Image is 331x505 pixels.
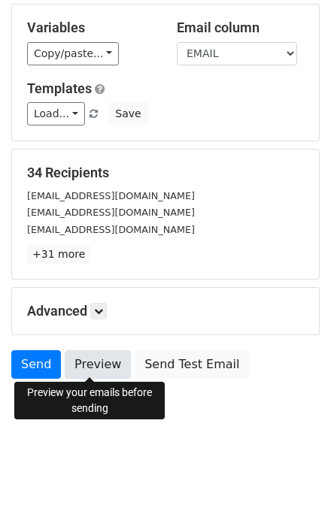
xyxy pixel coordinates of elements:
button: Save [108,102,147,125]
a: Preview [65,350,131,379]
h5: Variables [27,20,154,36]
small: [EMAIL_ADDRESS][DOMAIN_NAME] [27,224,195,235]
a: Send Test Email [135,350,249,379]
h5: Advanced [27,303,304,319]
h5: Email column [177,20,304,36]
a: +31 more [27,245,90,264]
small: [EMAIL_ADDRESS][DOMAIN_NAME] [27,190,195,201]
a: Templates [27,80,92,96]
iframe: Chat Widget [256,433,331,505]
a: Send [11,350,61,379]
a: Copy/paste... [27,42,119,65]
small: [EMAIL_ADDRESS][DOMAIN_NAME] [27,207,195,218]
div: Preview your emails before sending [14,382,165,419]
h5: 34 Recipients [27,165,304,181]
a: Load... [27,102,85,125]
